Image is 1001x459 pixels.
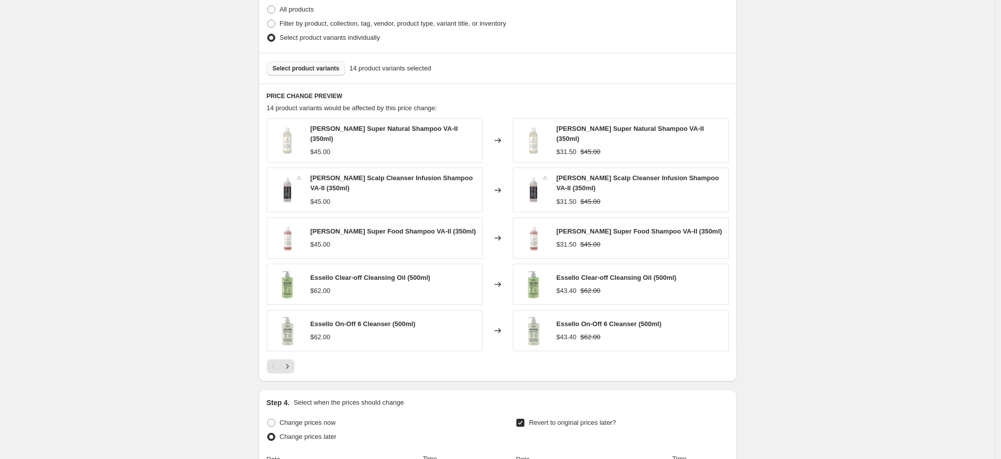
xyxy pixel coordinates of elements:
[557,274,676,281] span: Essello Clear-off Cleansing Oil (500ml)
[267,92,729,100] h6: PRICE CHANGE PREVIEW
[580,240,600,250] strike: $45.00
[529,419,616,426] span: Revert to original prices later?
[293,398,404,408] p: Select when the prices should change
[580,197,600,207] strike: $45.00
[280,419,336,426] span: Change prices now
[311,274,430,281] span: Essello Clear-off Cleansing Oil (500ml)
[349,63,431,73] span: 14 product variants selected
[518,269,549,299] img: essello-clear-off-cleansing-oil-featured-02_80x.png
[518,316,549,346] img: essello-on-off-6-cleanser-500ml-featured-02_80x.jpg
[280,20,506,27] span: Filter by product, collection, tag, vendor, product type, variant title, or inventory
[280,34,380,41] span: Select product variants individually
[280,6,314,13] span: All products
[518,223,549,253] img: vaira-super-food-shampoo-va-ii-featured-01_80x.jpg
[267,398,290,408] h2: Step 4.
[557,227,722,235] span: [PERSON_NAME] Super Food Shampoo VA-II (350ml)
[267,61,346,75] button: Select product variants
[280,433,337,440] span: Change prices later
[580,286,600,296] strike: $62.00
[311,240,331,250] div: $45.00
[518,175,549,205] img: vaira-scalp-cleanser-infusion-va-ii-featured-01_80x.jpg
[557,320,662,328] span: Essello On-Off 6 Cleanser (500ml)
[272,316,302,346] img: essello-on-off-6-cleanser-500ml-featured-02_80x.jpg
[311,332,331,342] div: $62.00
[311,197,331,207] div: $45.00
[272,269,302,299] img: essello-clear-off-cleansing-oil-featured-02_80x.png
[311,174,473,192] span: [PERSON_NAME] Scalp Cleanser Infusion Shampoo VA-II (350ml)
[273,64,340,72] span: Select product variants
[272,175,302,205] img: vaira-scalp-cleanser-infusion-va-ii-featured-01_80x.jpg
[272,223,302,253] img: vaira-super-food-shampoo-va-ii-featured-01_80x.jpg
[272,125,302,156] img: vaira-super-natural-shampoo-featured-01_80x.jpg
[557,197,577,207] div: $31.50
[267,359,294,373] nav: Pagination
[267,104,437,112] span: 14 product variants would be affected by this price change:
[280,359,294,373] button: Next
[311,125,458,142] span: [PERSON_NAME] Super Natural Shampoo VA-II (350ml)
[311,286,331,296] div: $62.00
[557,286,577,296] div: $43.40
[557,147,577,157] div: $31.50
[580,332,600,342] strike: $62.00
[557,240,577,250] div: $31.50
[557,174,719,192] span: [PERSON_NAME] Scalp Cleanser Infusion Shampoo VA-II (350ml)
[557,332,577,342] div: $43.40
[311,320,416,328] span: Essello On-Off 6 Cleanser (500ml)
[580,147,600,157] strike: $45.00
[311,147,331,157] div: $45.00
[311,227,476,235] span: [PERSON_NAME] Super Food Shampoo VA-II (350ml)
[518,125,549,156] img: vaira-super-natural-shampoo-featured-01_80x.jpg
[557,125,704,142] span: [PERSON_NAME] Super Natural Shampoo VA-II (350ml)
